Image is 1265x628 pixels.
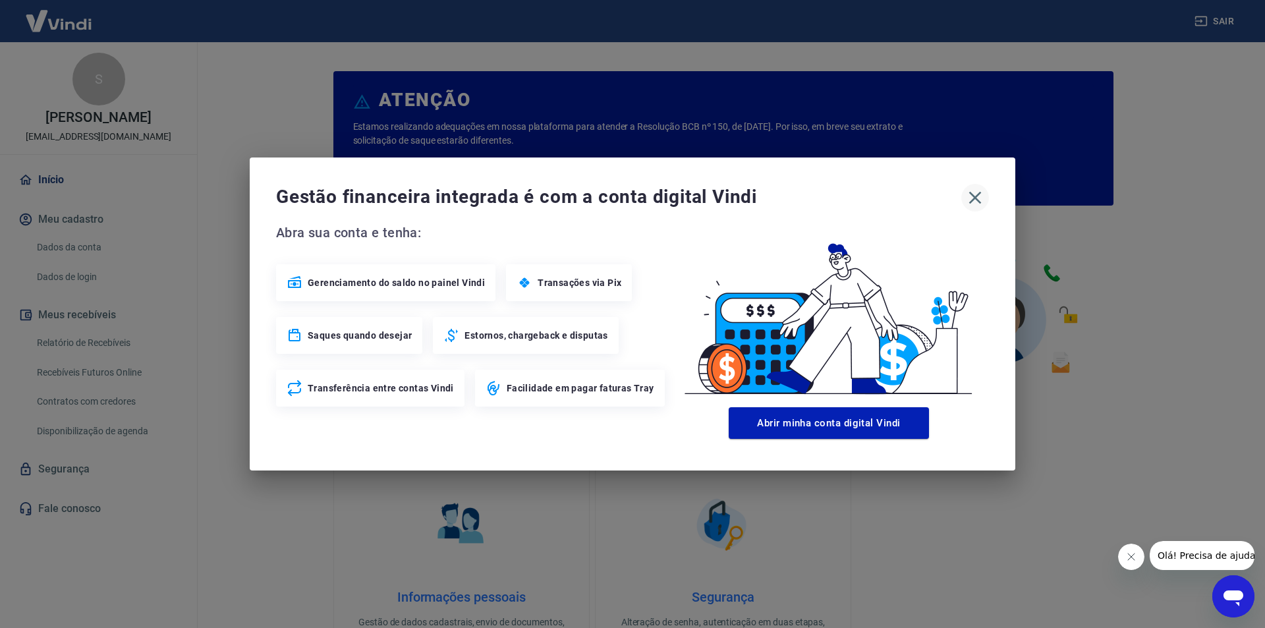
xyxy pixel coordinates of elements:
span: Estornos, chargeback e disputas [464,329,607,342]
span: Transferência entre contas Vindi [308,382,454,395]
span: Gerenciamento do saldo no painel Vindi [308,276,485,289]
iframe: Fechar mensagem [1118,544,1144,570]
span: Facilidade em pagar faturas Tray [507,382,654,395]
span: Abra sua conta e tenha: [276,222,669,243]
iframe: Mensagem da empresa [1150,541,1254,570]
button: Abrir minha conta digital Vindi [729,407,929,439]
img: Good Billing [669,222,989,402]
span: Gestão financeira integrada é com a conta digital Vindi [276,184,961,210]
span: Olá! Precisa de ajuda? [8,9,111,20]
span: Saques quando desejar [308,329,412,342]
iframe: Botão para abrir a janela de mensagens [1212,575,1254,617]
span: Transações via Pix [538,276,621,289]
